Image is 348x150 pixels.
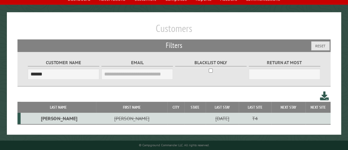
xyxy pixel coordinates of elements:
[101,59,173,66] label: Email
[62,36,67,41] img: tab_keywords_by_traffic_grey.svg
[69,37,105,41] div: Keywords by Traffic
[17,39,331,51] h2: Filters
[96,102,167,113] th: First Name
[206,102,239,113] th: Last Stay
[239,113,271,124] td: T4
[184,102,206,113] th: State
[306,102,331,113] th: Next Site
[167,102,184,113] th: City
[249,59,320,66] label: Return at most
[17,22,331,39] h1: Customers
[239,102,271,113] th: Last Site
[24,37,56,41] div: Domain Overview
[207,115,238,122] div: [DATE]
[139,143,209,147] small: © Campground Commander LLC. All rights reserved.
[16,16,69,21] div: Domain: [DOMAIN_NAME]
[21,113,96,124] td: [PERSON_NAME]
[10,10,15,15] img: logo_orange.svg
[320,90,329,102] a: Download this customer list (.csv)
[311,41,330,50] button: Reset
[21,102,96,113] th: Last Name
[28,59,99,66] label: Customer Name
[96,113,167,124] td: [PERSON_NAME]
[10,16,15,21] img: website_grey.svg
[271,102,306,113] th: Next Stay
[17,10,31,15] div: v 4.0.25
[17,36,22,41] img: tab_domain_overview_orange.svg
[175,59,247,66] label: Blacklist only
